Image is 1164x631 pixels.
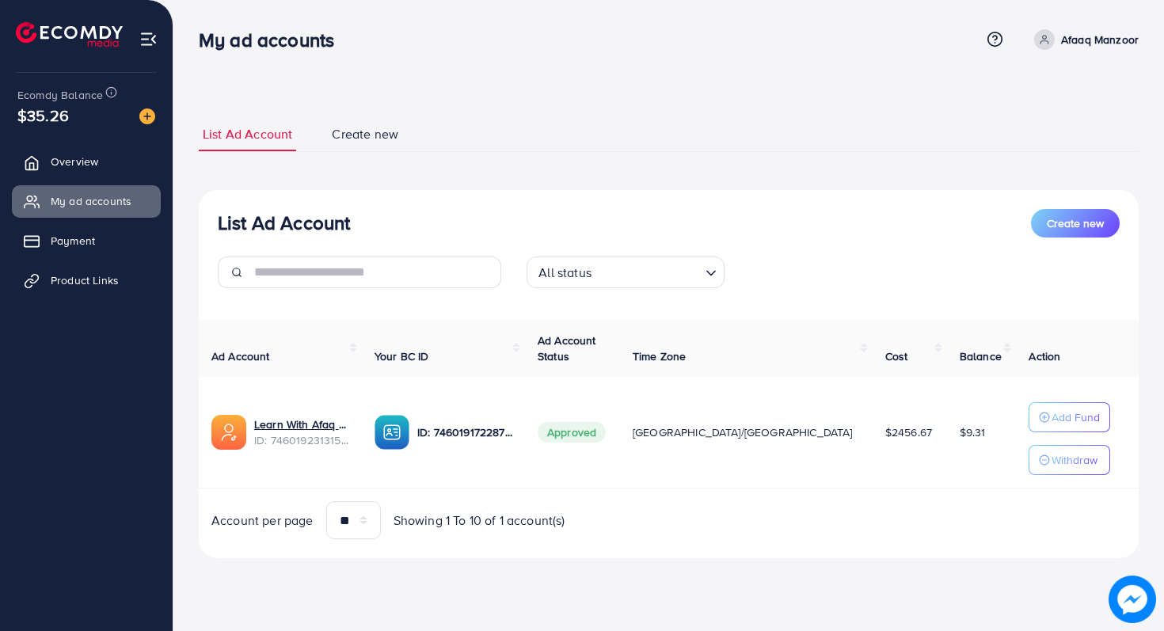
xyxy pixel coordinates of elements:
span: Action [1029,348,1060,364]
span: Product Links [51,272,119,288]
span: Approved [538,422,606,443]
span: $2456.67 [885,424,932,440]
a: Afaaq Manzoor [1028,29,1139,50]
span: Showing 1 To 10 of 1 account(s) [394,511,565,530]
p: Withdraw [1052,450,1097,469]
span: Account per page [211,511,314,530]
span: Create new [1047,215,1104,231]
div: Search for option [527,257,725,288]
span: $9.31 [960,424,986,440]
a: Product Links [12,264,161,296]
img: image [1109,576,1156,623]
img: image [139,108,155,124]
img: logo [16,22,123,47]
p: Afaaq Manzoor [1061,30,1139,49]
img: ic-ads-acc.e4c84228.svg [211,415,246,450]
span: Balance [960,348,1002,364]
span: List Ad Account [203,125,292,143]
p: Add Fund [1052,408,1100,427]
span: Time Zone [633,348,686,364]
button: Add Fund [1029,402,1110,432]
span: $35.26 [17,104,69,127]
a: Payment [12,225,161,257]
span: Payment [51,233,95,249]
input: Search for option [596,258,699,284]
div: <span class='underline'>Learn With Afaq Ad</span></br>7460192313155993617 [254,416,349,449]
span: Cost [885,348,908,364]
img: ic-ba-acc.ded83a64.svg [375,415,409,450]
h3: List Ad Account [218,211,350,234]
span: Ecomdy Balance [17,87,103,103]
span: Your BC ID [375,348,429,364]
span: ID: 7460192313155993617 [254,432,349,448]
button: Withdraw [1029,445,1110,475]
span: Create new [332,125,398,143]
span: [GEOGRAPHIC_DATA]/[GEOGRAPHIC_DATA] [633,424,853,440]
span: All status [535,261,595,284]
span: My ad accounts [51,193,131,209]
span: Ad Account [211,348,270,364]
a: Learn With Afaq Ad [254,416,349,432]
span: Overview [51,154,98,169]
h3: My ad accounts [199,29,347,51]
span: Ad Account Status [538,333,596,364]
p: ID: 7460191722870603792 [417,423,512,442]
a: Overview [12,146,161,177]
a: My ad accounts [12,185,161,217]
img: menu [139,30,158,48]
button: Create new [1031,209,1120,238]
